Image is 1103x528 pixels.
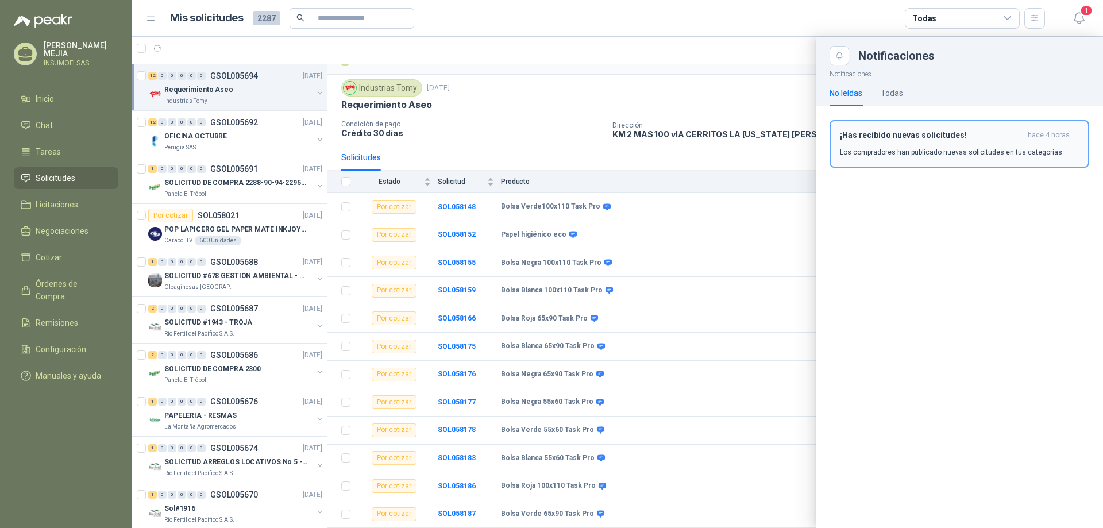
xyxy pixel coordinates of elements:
span: Manuales y ayuda [36,369,101,382]
a: Solicitudes [14,167,118,189]
span: hace 4 horas [1028,130,1070,140]
span: Tareas [36,145,61,158]
a: Manuales y ayuda [14,365,118,387]
span: 2287 [253,11,280,25]
button: 1 [1069,8,1089,29]
button: ¡Has recibido nuevas solicitudes!hace 4 horas Los compradores han publicado nuevas solicitudes en... [830,120,1089,168]
a: Remisiones [14,312,118,334]
a: Configuración [14,338,118,360]
div: Notificaciones [858,50,1089,61]
p: Notificaciones [816,65,1103,80]
a: Tareas [14,141,118,163]
span: Licitaciones [36,198,78,211]
span: Solicitudes [36,172,75,184]
p: Los compradores han publicado nuevas solicitudes en tus categorías. [840,147,1064,157]
span: Órdenes de Compra [36,278,107,303]
span: 1 [1080,5,1093,16]
h1: Mis solicitudes [170,10,244,26]
button: Close [830,46,849,65]
div: Todas [912,12,936,25]
span: Configuración [36,343,86,356]
span: search [296,14,304,22]
div: No leídas [830,87,862,99]
span: Negociaciones [36,225,88,237]
span: Inicio [36,93,54,105]
div: Todas [881,87,903,99]
span: Chat [36,119,53,132]
a: Negociaciones [14,220,118,242]
a: Cotizar [14,246,118,268]
h3: ¡Has recibido nuevas solicitudes! [840,130,1023,140]
span: Cotizar [36,251,62,264]
a: Chat [14,114,118,136]
p: INSUMOFI SAS [44,60,118,67]
a: Órdenes de Compra [14,273,118,307]
p: [PERSON_NAME] MEJIA [44,41,118,57]
img: Logo peakr [14,14,72,28]
a: Licitaciones [14,194,118,215]
a: Inicio [14,88,118,110]
span: Remisiones [36,317,78,329]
